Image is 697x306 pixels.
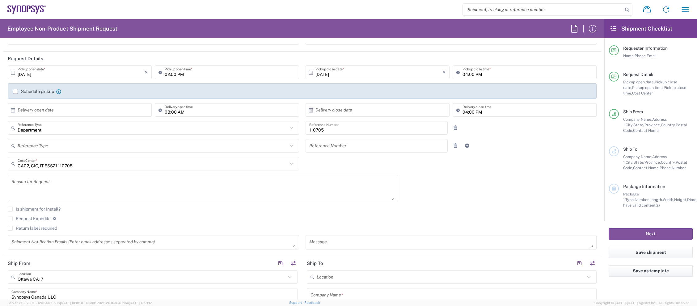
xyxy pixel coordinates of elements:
[8,226,57,231] label: Return label required
[7,301,83,305] span: Server: 2025.20.0-32d5ea39505
[145,67,148,77] i: ×
[7,25,117,32] h2: Employee Non-Product Shipment Request
[649,197,663,202] span: Length,
[674,197,687,202] span: Height,
[60,301,83,305] span: [DATE] 10:18:31
[623,46,668,51] span: Requester Information
[626,160,633,165] span: City,
[609,228,693,240] button: Next
[289,301,305,304] a: Support
[632,85,664,90] span: Pickup open time,
[623,109,643,114] span: Ship From
[633,160,661,165] span: State/Province,
[8,56,43,62] h2: Request Details
[8,216,51,221] label: Request Expedite
[623,72,654,77] span: Request Details
[451,141,460,150] a: Remove Reference
[304,301,320,304] a: Feedback
[623,80,655,84] span: Pickup open date,
[660,166,686,170] span: Phone Number
[594,300,690,306] span: Copyright © [DATE]-[DATE] Agistix Inc., All Rights Reserved
[623,147,637,152] span: Ship To
[661,160,676,165] span: Country,
[623,154,652,159] span: Company Name,
[623,192,639,202] span: Package 1:
[632,91,653,95] span: Cost Center
[663,197,674,202] span: Width,
[635,197,649,202] span: Number,
[623,53,635,58] span: Name,
[463,4,623,15] input: Shipment, tracking or reference number
[610,25,672,32] h2: Shipment Checklist
[129,301,152,305] span: [DATE] 17:21:12
[633,123,661,127] span: State/Province,
[609,265,693,277] button: Save as template
[8,207,61,212] label: Is shipment for Install?
[13,89,54,94] label: Schedule pickup
[609,247,693,258] button: Save shipment
[623,117,652,122] span: Company Name,
[86,301,152,305] span: Client: 2025.20.0-e640dba
[623,184,665,189] span: Package Information
[307,260,323,266] h2: Ship To
[442,67,446,77] i: ×
[8,260,30,266] h2: Ship From
[633,128,659,133] span: Contact Name
[451,124,460,132] a: Remove Reference
[633,166,660,170] span: Contact Name,
[626,123,633,127] span: City,
[463,141,471,150] a: Add Reference
[625,197,635,202] span: Type,
[661,123,676,127] span: Country,
[647,53,657,58] span: Email
[635,53,647,58] span: Phone,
